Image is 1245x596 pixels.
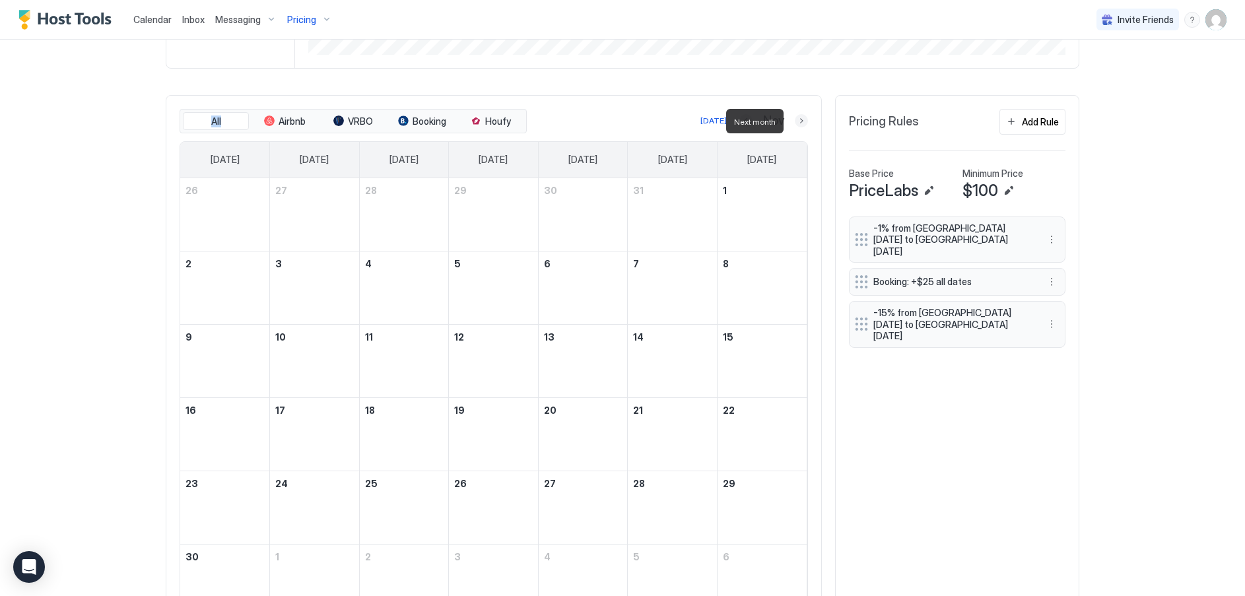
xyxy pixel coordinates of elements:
div: Add Rule [1022,115,1059,129]
a: November 7, 2025 [628,251,717,276]
td: November 9, 2025 [180,324,270,397]
button: Edit [921,183,937,199]
button: Houfy [457,112,523,131]
span: -1% from [GEOGRAPHIC_DATA][DATE] to [GEOGRAPHIC_DATA][DATE] [873,222,1030,257]
a: Host Tools Logo [18,10,118,30]
a: November 21, 2025 [628,398,717,422]
a: Inbox [182,13,205,26]
div: menu [1044,274,1060,290]
a: November 22, 2025 [718,398,807,422]
span: Airbnb [279,116,306,127]
td: November 20, 2025 [538,397,628,471]
td: November 21, 2025 [628,397,718,471]
td: November 6, 2025 [538,251,628,324]
span: 24 [275,478,288,489]
td: November 17, 2025 [270,397,360,471]
a: Friday [645,142,700,178]
td: November 14, 2025 [628,324,718,397]
a: Thursday [555,142,611,178]
button: Airbnb [252,112,318,131]
span: Pricing [287,14,316,26]
a: November 14, 2025 [628,325,717,349]
span: 29 [454,185,467,196]
span: 21 [633,405,643,416]
a: November 29, 2025 [718,471,807,496]
span: VRBO [348,116,373,127]
span: 18 [365,405,375,416]
button: Edit [1001,183,1017,199]
span: 10 [275,331,286,343]
td: October 27, 2025 [270,178,360,251]
a: November 4, 2025 [360,251,449,276]
td: November 13, 2025 [538,324,628,397]
td: October 26, 2025 [180,178,270,251]
span: Minimum Price [962,168,1023,180]
span: 4 [544,551,551,562]
span: 26 [454,478,467,489]
span: 4 [365,258,372,269]
a: October 29, 2025 [449,178,538,203]
span: -15% from [GEOGRAPHIC_DATA][DATE] to [GEOGRAPHIC_DATA][DATE] [873,307,1030,342]
td: November 24, 2025 [270,471,360,544]
button: Next month [795,114,808,127]
button: All [183,112,249,131]
td: October 31, 2025 [628,178,718,251]
a: November 25, 2025 [360,471,449,496]
span: 28 [365,185,377,196]
a: Saturday [734,142,790,178]
td: November 22, 2025 [717,397,807,471]
span: 17 [275,405,285,416]
span: 27 [275,185,287,196]
td: November 15, 2025 [717,324,807,397]
span: 25 [365,478,378,489]
span: Next month [734,117,776,127]
span: 7 [633,258,639,269]
td: November 3, 2025 [270,251,360,324]
button: More options [1044,232,1060,248]
a: November 18, 2025 [360,398,449,422]
button: VRBO [320,112,386,131]
a: Sunday [197,142,253,178]
td: November 7, 2025 [628,251,718,324]
span: 26 [185,185,198,196]
span: 6 [723,551,729,562]
span: Booking [413,116,446,127]
a: Tuesday [376,142,432,178]
span: 9 [185,331,192,343]
div: User profile [1205,9,1227,30]
a: November 3, 2025 [270,251,359,276]
td: November 26, 2025 [449,471,539,544]
span: 3 [454,551,461,562]
td: November 5, 2025 [449,251,539,324]
a: November 5, 2025 [449,251,538,276]
td: November 12, 2025 [449,324,539,397]
a: November 27, 2025 [539,471,628,496]
span: Calendar [133,14,172,25]
span: Invite Friends [1118,14,1174,26]
a: December 5, 2025 [628,545,717,569]
span: 30 [544,185,557,196]
button: Add Rule [999,109,1065,135]
a: November 11, 2025 [360,325,449,349]
a: November 30, 2025 [180,545,269,569]
a: November 15, 2025 [718,325,807,349]
span: [DATE] [389,154,419,166]
a: November 8, 2025 [718,251,807,276]
a: November 19, 2025 [449,398,538,422]
button: Booking [389,112,455,131]
td: November 28, 2025 [628,471,718,544]
span: 16 [185,405,196,416]
a: November 24, 2025 [270,471,359,496]
span: 23 [185,478,198,489]
a: November 16, 2025 [180,398,269,422]
span: 22 [723,405,735,416]
a: December 4, 2025 [539,545,628,569]
td: November 27, 2025 [538,471,628,544]
span: All [211,116,221,127]
a: November 20, 2025 [539,398,628,422]
a: November 17, 2025 [270,398,359,422]
a: December 6, 2025 [718,545,807,569]
span: 15 [723,331,733,343]
span: 2 [185,258,191,269]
